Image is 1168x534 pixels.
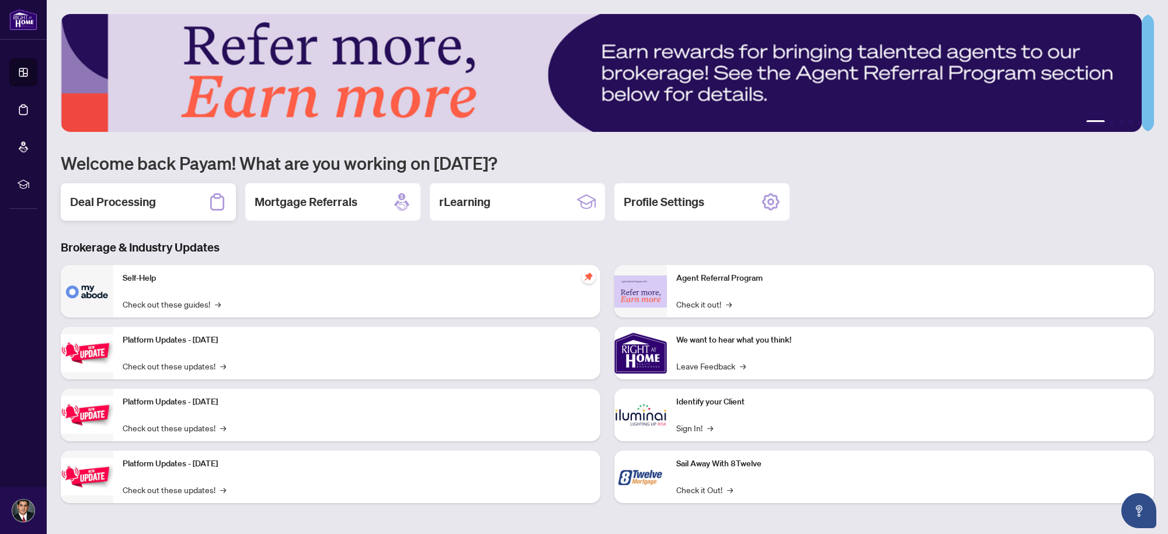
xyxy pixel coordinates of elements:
[676,360,746,372] a: Leave Feedback→
[726,298,732,310] span: →
[123,272,591,285] p: Self-Help
[1119,120,1124,125] button: 3
[61,458,113,495] img: Platform Updates - June 23, 2025
[624,194,704,210] h2: Profile Settings
[123,421,226,434] a: Check out these updates!→
[61,14,1142,132] img: Slide 0
[220,483,226,496] span: →
[1086,120,1105,125] button: 1
[220,421,226,434] span: →
[1138,120,1142,125] button: 5
[61,265,113,317] img: Self-Help
[123,298,221,310] a: Check out these guides!→
[676,483,733,496] a: Check it Out!→
[220,360,226,372] span: →
[676,421,713,434] a: Sign In!→
[1121,493,1156,528] button: Open asap
[12,500,34,522] img: Profile Icon
[123,360,226,372] a: Check out these updates!→
[70,194,156,210] h2: Deal Processing
[123,483,226,496] a: Check out these updates!→
[9,9,37,30] img: logo
[676,272,1145,285] p: Agent Referral Program
[676,458,1145,470] p: Sail Away With 8Twelve
[582,270,596,284] span: pushpin
[61,396,113,433] img: Platform Updates - July 8, 2025
[676,396,1145,409] p: Identify your Client
[61,152,1154,174] h1: Welcome back Payam! What are you working on [DATE]?
[439,194,491,210] h2: rLearning
[614,327,667,379] img: We want to hear what you think!
[215,298,221,310] span: →
[123,396,591,409] p: Platform Updates - [DATE]
[614,451,667,503] img: Sail Away With 8Twelve
[61,334,113,371] img: Platform Updates - July 21, 2025
[61,239,1154,256] h3: Brokerage & Industry Updates
[123,458,591,470] p: Platform Updates - [DATE]
[676,334,1145,347] p: We want to hear what you think!
[1128,120,1133,125] button: 4
[707,421,713,434] span: →
[676,298,732,310] a: Check it out!→
[727,483,733,496] span: →
[123,334,591,347] p: Platform Updates - [DATE]
[255,194,357,210] h2: Mortgage Referrals
[1110,120,1114,125] button: 2
[614,389,667,441] img: Identify your Client
[614,275,667,308] img: Agent Referral Program
[740,360,746,372] span: →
